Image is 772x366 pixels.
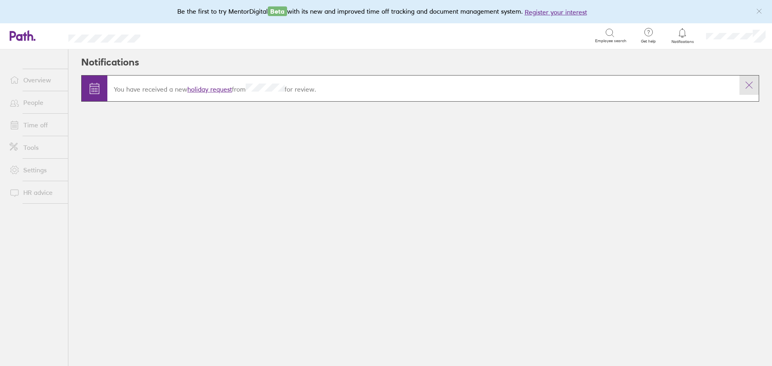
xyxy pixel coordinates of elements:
[669,39,696,44] span: Notifications
[187,85,232,93] a: holiday request
[3,162,68,178] a: Settings
[525,7,587,17] button: Register your interest
[595,39,626,43] span: Employee search
[114,84,733,93] p: You have received a new from for review.
[3,72,68,88] a: Overview
[81,49,139,75] h2: Notifications
[635,39,661,44] span: Get help
[162,32,183,39] div: Search
[268,6,287,16] span: Beta
[177,6,595,17] div: Be the first to try MentorDigital with its new and improved time off tracking and document manage...
[3,94,68,110] a: People
[3,117,68,133] a: Time off
[3,184,68,200] a: HR advice
[669,27,696,44] a: Notifications
[3,139,68,155] a: Tools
